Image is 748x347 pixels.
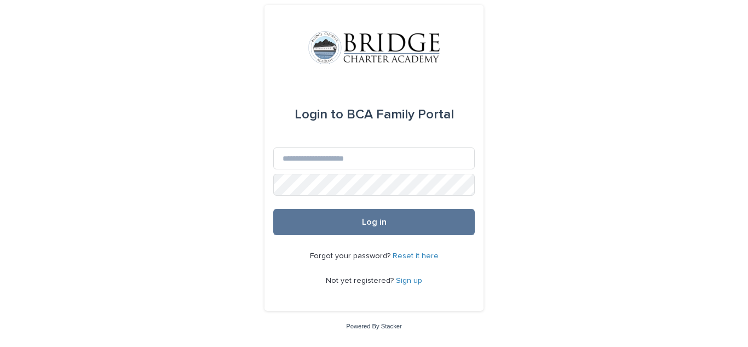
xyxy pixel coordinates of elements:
img: V1C1m3IdTEidaUdm9Hs0 [308,31,440,64]
a: Powered By Stacker [346,323,401,329]
a: Sign up [396,277,422,285]
span: Not yet registered? [326,277,396,285]
span: Forgot your password? [310,252,393,260]
a: Reset it here [393,252,439,260]
span: Log in [362,218,387,226]
button: Log in [273,209,475,235]
div: BCA Family Portal [295,99,454,130]
span: Login to [295,108,343,121]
